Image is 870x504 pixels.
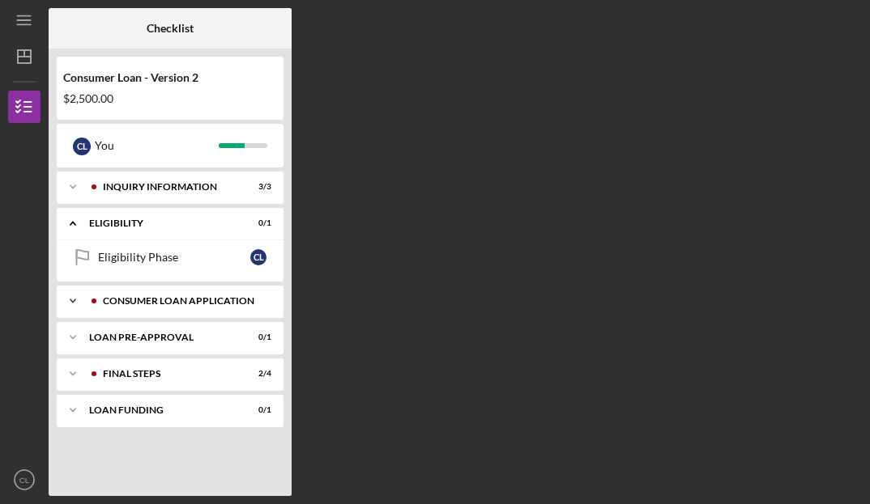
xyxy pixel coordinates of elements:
div: Eligibility [89,218,231,228]
div: Loan Pre-Approval [89,332,231,342]
div: 2 / 4 [242,369,271,379]
div: 0 / 1 [242,218,271,228]
div: C L [250,249,267,265]
div: $2,500.00 [63,92,277,105]
div: You [95,132,219,159]
div: Loan Funding [89,405,231,415]
b: Checklist [147,22,194,35]
div: Inquiry Information [103,182,231,192]
div: Eligibility Phase [98,251,250,264]
button: CL [8,464,41,496]
div: C L [73,138,91,155]
div: Consumer Loan Application [103,296,263,306]
div: Consumer Loan - Version 2 [63,71,277,84]
div: 3 / 3 [242,182,271,192]
div: 0 / 1 [242,332,271,342]
div: 0 / 1 [242,405,271,415]
text: CL [19,476,30,485]
div: FINAL STEPS [103,369,231,379]
a: Eligibility PhaseCL [65,241,275,273]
